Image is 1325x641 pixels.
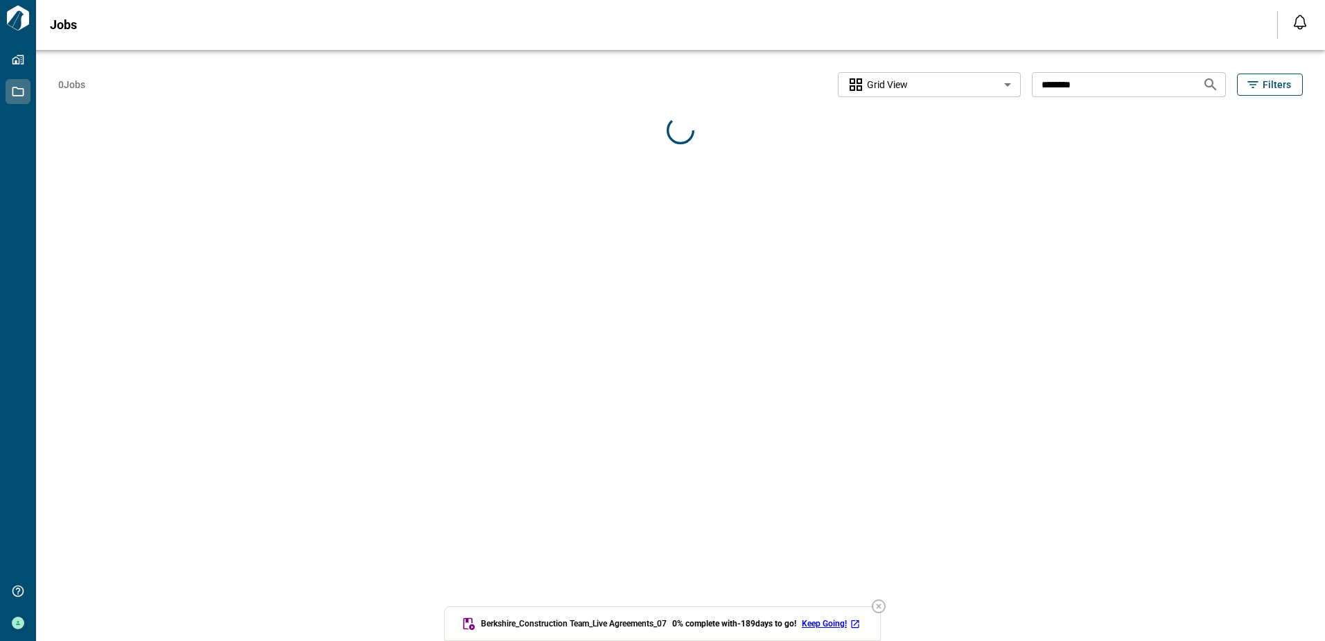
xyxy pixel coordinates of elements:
span: 0 % complete with -189 days to go! [672,618,796,629]
span: Jobs [50,18,77,32]
div: Without label [838,71,1021,99]
span: Filters [1263,78,1291,92]
button: Open notification feed [1289,11,1311,33]
a: Keep Going! [802,618,863,629]
iframe: Intercom live chat [1278,594,1311,627]
button: Search jobs [1197,71,1225,99]
span: Grid View [867,78,908,92]
button: Filters [1237,74,1303,96]
span: Berkshire_Construction Team_Live Agreements_07 [481,618,667,629]
span: 0 Jobs [58,78,85,92]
